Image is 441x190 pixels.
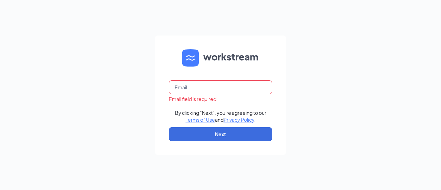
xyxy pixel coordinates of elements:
button: Next [169,127,272,141]
div: Email field is required [169,96,272,102]
div: By clicking "Next", you're agreeing to our and . [175,109,266,123]
a: Terms of Use [186,117,215,123]
a: Privacy Policy [224,117,254,123]
input: Email [169,80,272,94]
img: WS logo and Workstream text [182,49,259,67]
